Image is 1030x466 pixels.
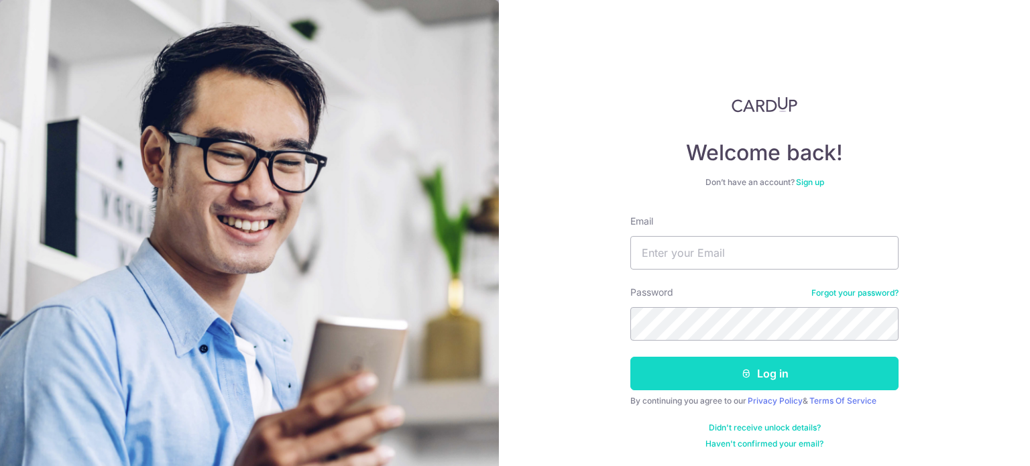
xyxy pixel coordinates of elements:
[630,396,899,406] div: By continuing you agree to our &
[705,439,823,449] a: Haven't confirmed your email?
[630,215,653,228] label: Email
[796,177,824,187] a: Sign up
[630,139,899,166] h4: Welcome back!
[811,288,899,298] a: Forgot your password?
[809,396,876,406] a: Terms Of Service
[709,422,821,433] a: Didn't receive unlock details?
[630,177,899,188] div: Don’t have an account?
[748,396,803,406] a: Privacy Policy
[630,286,673,299] label: Password
[732,97,797,113] img: CardUp Logo
[630,236,899,270] input: Enter your Email
[630,357,899,390] button: Log in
